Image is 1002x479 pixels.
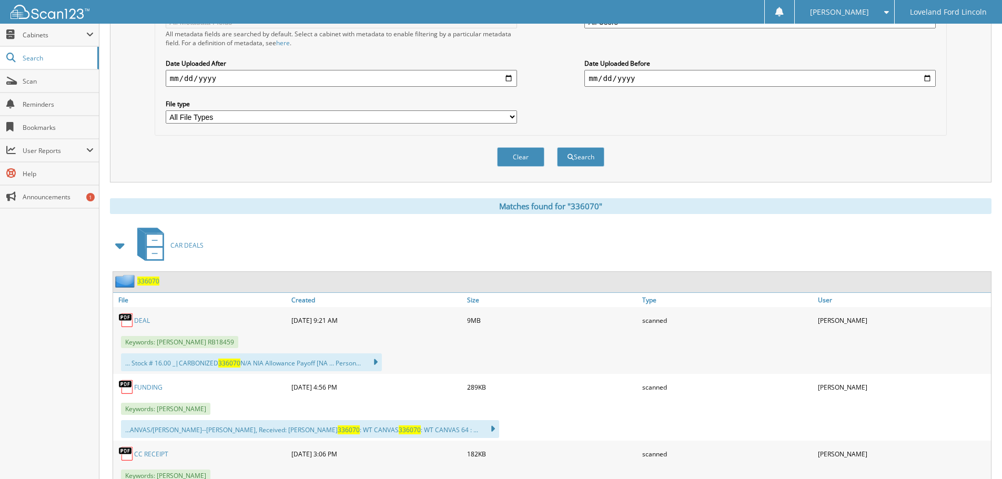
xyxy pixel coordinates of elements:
[640,443,815,464] div: scanned
[23,30,86,39] span: Cabinets
[23,123,94,132] span: Bookmarks
[166,99,517,108] label: File type
[640,293,815,307] a: Type
[497,147,544,167] button: Clear
[399,425,421,434] span: 336070
[464,376,640,398] div: 289KB
[121,336,238,348] span: Keywords: [PERSON_NAME] RB18459
[276,38,290,47] a: here
[11,5,89,19] img: scan123-logo-white.svg
[115,274,137,288] img: folder2.png
[134,316,150,325] a: DEAL
[166,29,517,47] div: All metadata fields are searched by default. Select a cabinet with metadata to enable filtering b...
[640,376,815,398] div: scanned
[134,383,163,392] a: FUNDING
[121,353,382,371] div: ... Stock # 16.00 _|CARBONIZED N/A NIA Allowance Payoff [NA ... Person...
[23,192,94,201] span: Announcements
[137,277,159,286] a: 336070
[110,198,991,214] div: Matches found for "336070"
[640,310,815,331] div: scanned
[23,169,94,178] span: Help
[166,59,517,68] label: Date Uploaded After
[218,359,240,368] span: 336070
[118,312,134,328] img: PDF.png
[131,225,204,266] a: CAR DEALS
[338,425,360,434] span: 336070
[121,420,499,438] div: ...ANVAS/[PERSON_NAME]--[PERSON_NAME], Received: [PERSON_NAME] : WT CANVAS : WT CANVAS 64 : ...
[289,443,464,464] div: [DATE] 3:06 PM
[464,310,640,331] div: 9MB
[557,147,604,167] button: Search
[170,241,204,250] span: CAR DEALS
[289,310,464,331] div: [DATE] 9:21 AM
[464,443,640,464] div: 182KB
[289,293,464,307] a: Created
[910,9,987,15] span: Loveland Ford Lincoln
[815,443,991,464] div: [PERSON_NAME]
[289,376,464,398] div: [DATE] 4:56 PM
[134,450,168,458] a: CC RECEIPT
[815,293,991,307] a: User
[23,54,92,63] span: Search
[23,100,94,109] span: Reminders
[118,446,134,462] img: PDF.png
[118,379,134,395] img: PDF.png
[166,70,517,87] input: start
[815,310,991,331] div: [PERSON_NAME]
[584,70,936,87] input: end
[584,59,936,68] label: Date Uploaded Before
[464,293,640,307] a: Size
[113,293,289,307] a: File
[815,376,991,398] div: [PERSON_NAME]
[23,77,94,86] span: Scan
[23,146,86,155] span: User Reports
[86,193,95,201] div: 1
[810,9,869,15] span: [PERSON_NAME]
[121,403,210,415] span: Keywords: [PERSON_NAME]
